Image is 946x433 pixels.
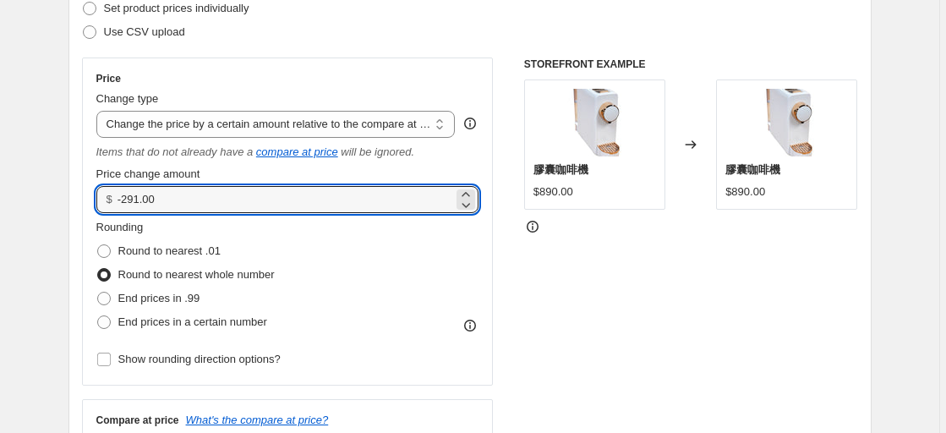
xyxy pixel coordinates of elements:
[96,221,144,233] span: Rounding
[96,167,200,180] span: Price change amount
[753,89,821,156] img: CoffeeCapsuleMachineSV837-White_80x.jpg
[118,353,281,365] span: Show rounding direction options?
[725,184,765,200] div: $890.00
[560,89,628,156] img: CoffeeCapsuleMachineSV837-White_80x.jpg
[118,268,275,281] span: Round to nearest whole number
[462,115,478,132] div: help
[104,2,249,14] span: Set product prices individually
[118,186,453,213] input: -12.00
[186,414,329,426] button: What's the compare at price?
[96,414,179,427] h3: Compare at price
[118,244,221,257] span: Round to nearest .01
[118,292,200,304] span: End prices in .99
[96,72,121,85] h3: Price
[96,92,159,105] span: Change type
[533,184,573,200] div: $890.00
[524,58,858,71] h6: STOREFRONT EXAMPLE
[104,25,185,38] span: Use CSV upload
[256,145,338,158] button: compare at price
[96,145,254,158] i: Items that do not already have a
[341,145,414,158] i: will be ignored.
[533,163,588,176] span: 膠囊咖啡機
[118,315,267,328] span: End prices in a certain number
[107,193,112,206] span: $
[725,163,780,176] span: 膠囊咖啡機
